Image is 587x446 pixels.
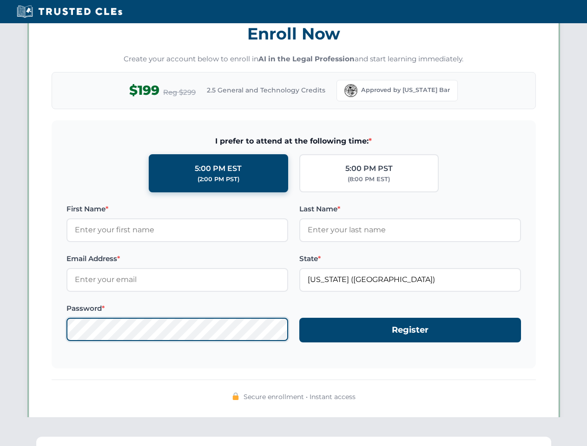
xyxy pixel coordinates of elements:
[66,203,288,215] label: First Name
[66,303,288,314] label: Password
[299,253,521,264] label: State
[345,163,393,175] div: 5:00 PM PST
[163,87,196,98] span: Reg $299
[232,393,239,400] img: 🔒
[244,392,356,402] span: Secure enrollment • Instant access
[66,253,288,264] label: Email Address
[66,268,288,291] input: Enter your email
[348,175,390,184] div: (8:00 PM EST)
[299,203,521,215] label: Last Name
[361,85,450,95] span: Approved by [US_STATE] Bar
[207,85,325,95] span: 2.5 General and Technology Credits
[299,268,521,291] input: Florida (FL)
[299,318,521,342] button: Register
[14,5,125,19] img: Trusted CLEs
[299,218,521,242] input: Enter your last name
[195,163,242,175] div: 5:00 PM EST
[66,135,521,147] span: I prefer to attend at the following time:
[52,54,536,65] p: Create your account below to enroll in and start learning immediately.
[66,218,288,242] input: Enter your first name
[344,84,357,97] img: Florida Bar
[129,80,159,101] span: $199
[258,54,355,63] strong: AI in the Legal Profession
[198,175,239,184] div: (2:00 PM PST)
[52,19,536,48] h3: Enroll Now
